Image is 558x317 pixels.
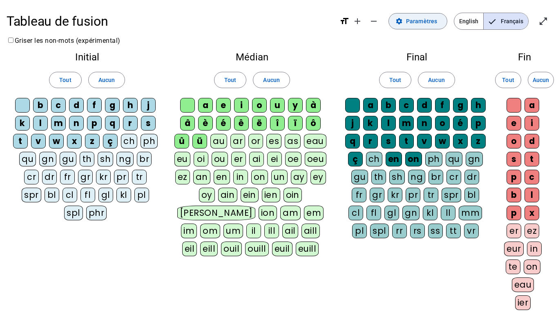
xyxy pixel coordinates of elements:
div: th [371,170,386,184]
button: Aucun [88,72,125,88]
div: p [471,116,486,131]
div: t [525,152,539,166]
div: f [435,98,450,113]
div: t [13,134,28,149]
div: g [453,98,468,113]
span: Aucun [533,75,549,85]
div: y [288,98,303,113]
div: [PERSON_NAME] [177,206,255,220]
div: bl [464,188,479,202]
h2: Fin [504,52,545,62]
span: Tout [224,75,236,85]
div: v [417,134,432,149]
div: kr [96,170,111,184]
div: à [306,98,321,113]
div: i [234,98,249,113]
div: o [507,134,521,149]
div: b [33,98,48,113]
div: e [216,98,231,113]
div: è [198,116,213,131]
div: ï [288,116,303,131]
div: un [271,170,288,184]
div: eil [182,242,197,256]
div: o [252,98,267,113]
div: ai [249,152,264,166]
div: ouill [245,242,268,256]
div: v [31,134,46,149]
div: ill [264,224,279,238]
div: c [525,170,539,184]
div: eill [200,242,218,256]
div: w [49,134,64,149]
div: r [363,134,378,149]
div: a [198,98,213,113]
div: or [248,134,263,149]
div: om [200,224,220,238]
div: dr [42,170,57,184]
div: b [381,98,396,113]
div: on [405,152,422,166]
h2: Initial [13,52,161,62]
div: in [527,242,542,256]
span: Aucun [98,75,115,85]
div: br [137,152,152,166]
div: ier [515,295,531,310]
div: ey [310,170,326,184]
div: eur [504,242,524,256]
div: ph [141,134,158,149]
div: ay [291,170,307,184]
div: d [525,134,539,149]
div: spr [442,188,461,202]
div: ch [366,152,382,166]
div: q [105,116,120,131]
div: n [417,116,432,131]
div: tr [424,188,438,202]
button: Tout [49,72,81,88]
button: Aucun [418,72,455,88]
div: p [507,170,521,184]
div: gn [39,152,56,166]
div: e [507,116,521,131]
div: ê [234,116,249,131]
div: sh [98,152,113,166]
div: k [363,116,378,131]
div: ô [306,116,321,131]
div: u [270,98,285,113]
div: ez [175,170,190,184]
div: ss [428,224,443,238]
div: m [399,116,414,131]
div: ng [408,170,425,184]
div: p [507,206,521,220]
span: Français [484,13,528,29]
div: ouil [221,242,242,256]
div: gn [466,152,483,166]
div: ien [262,188,280,202]
div: fr [352,188,366,202]
div: a [525,98,539,113]
div: ar [230,134,245,149]
div: x [453,134,468,149]
div: gu [351,170,368,184]
div: il [246,224,261,238]
span: Aucun [263,75,279,85]
div: kl [423,206,437,220]
div: eau [304,134,326,149]
div: z [471,134,486,149]
div: oeu [305,152,327,166]
div: z [85,134,100,149]
div: th [80,152,94,166]
mat-button-toggle-group: Language selection [454,13,529,30]
div: ll [441,206,455,220]
div: ü [192,134,207,149]
div: ç [103,134,118,149]
div: kl [116,188,131,202]
div: d [417,98,432,113]
div: gn [402,206,420,220]
div: phr [86,206,107,220]
div: f [87,98,102,113]
div: on [524,259,540,274]
div: tt [446,224,461,238]
div: on [251,170,268,184]
div: p [87,116,102,131]
div: ou [212,152,228,166]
